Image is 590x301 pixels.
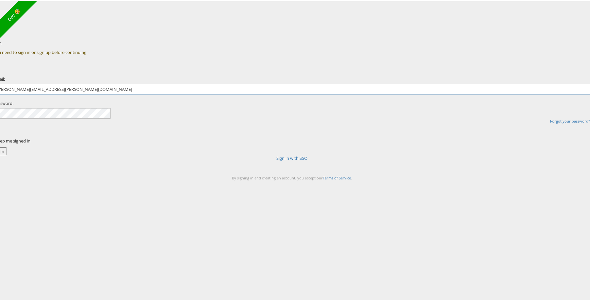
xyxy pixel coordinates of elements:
a: Sign in with SSO [276,154,307,160]
a: Terms of Service [323,174,351,179]
a: Forgot your password? [550,117,590,122]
